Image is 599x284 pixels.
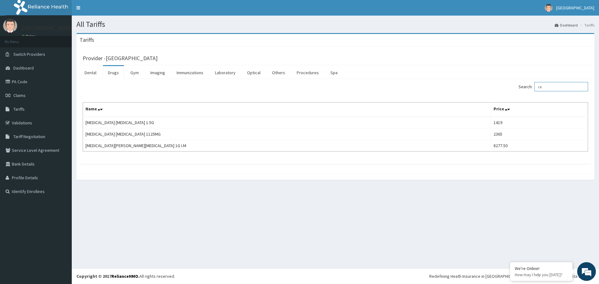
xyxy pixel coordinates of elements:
[292,66,324,79] a: Procedures
[22,34,37,38] a: Online
[534,82,588,91] input: Search:
[83,103,491,117] th: Name
[83,55,158,61] h3: Provider - [GEOGRAPHIC_DATA]
[545,4,553,12] img: User Image
[578,22,594,28] li: Tariffs
[72,268,599,284] footer: All rights reserved.
[80,37,94,43] h3: Tariffs
[429,273,594,279] div: Redefining Heath Insurance in [GEOGRAPHIC_DATA] using Telemedicine and Data Science!
[491,128,588,140] td: 2365
[515,272,568,277] p: How may I help you today?
[83,128,491,140] td: [MEDICAL_DATA] [MEDICAL_DATA] 1125MG
[172,66,208,79] a: Immunizations
[83,140,491,152] td: [MEDICAL_DATA][PERSON_NAME][MEDICAL_DATA] 1G I.M
[145,66,170,79] a: Imaging
[491,117,588,128] td: 1419
[76,20,594,28] h1: All Tariffs
[491,103,588,117] th: Price
[210,66,241,79] a: Laboratory
[325,66,343,79] a: Spa
[13,93,26,98] span: Claims
[111,273,138,279] a: RelianceHMO
[267,66,290,79] a: Others
[556,5,594,11] span: [GEOGRAPHIC_DATA]
[102,3,117,18] div: Minimize live chat window
[13,51,45,57] span: Switch Providers
[491,140,588,152] td: 8277.50
[103,66,124,79] a: Drugs
[22,25,73,31] p: [GEOGRAPHIC_DATA]
[36,79,86,142] span: We're online!
[80,66,101,79] a: Dental
[3,170,119,192] textarea: Type your message and hit 'Enter'
[76,273,139,279] strong: Copyright © 2017 .
[515,266,568,271] div: We're Online!
[3,19,17,33] img: User Image
[83,117,491,128] td: [MEDICAL_DATA] [MEDICAL_DATA] 1.5G
[13,65,34,71] span: Dashboard
[13,134,45,139] span: Tariff Negotiation
[242,66,265,79] a: Optical
[519,82,588,91] label: Search:
[12,31,25,47] img: d_794563401_company_1708531726252_794563401
[125,66,144,79] a: Gym
[555,22,578,28] a: Dashboard
[32,35,105,43] div: Chat with us now
[13,106,25,112] span: Tariffs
